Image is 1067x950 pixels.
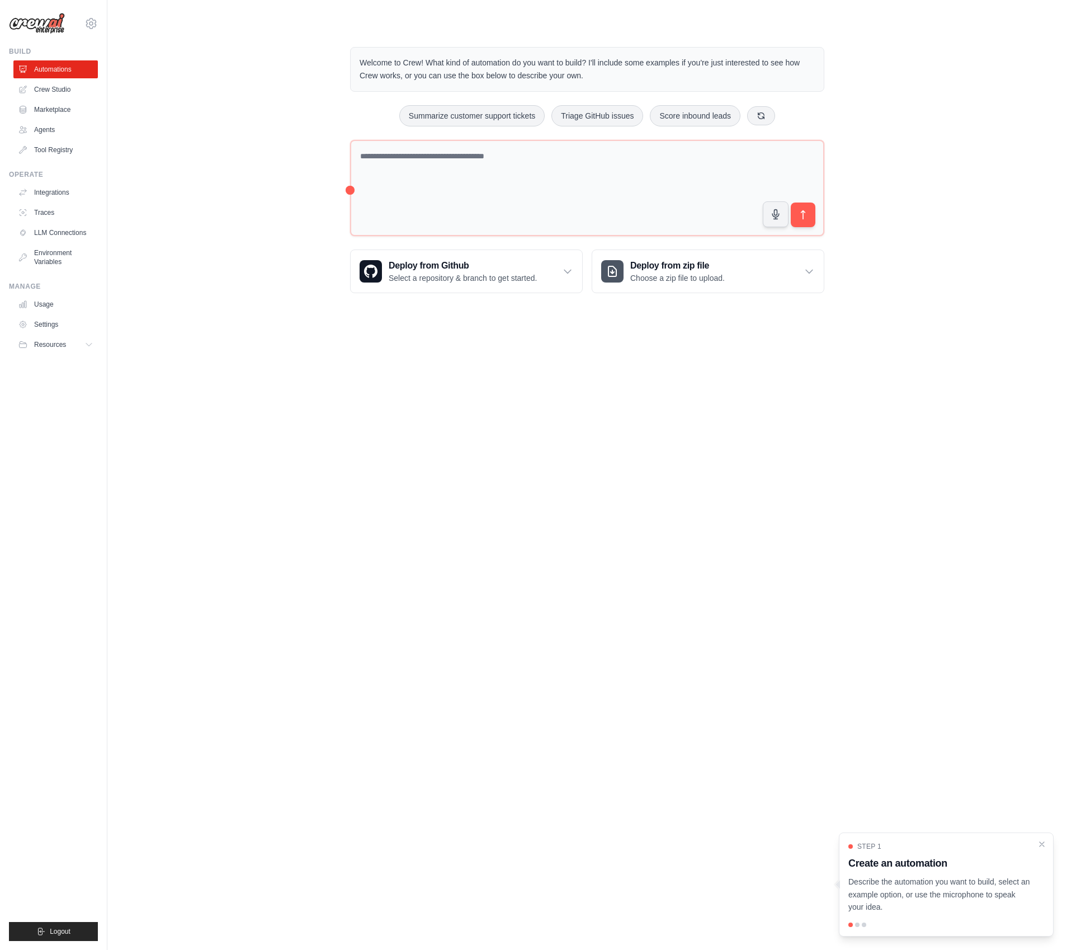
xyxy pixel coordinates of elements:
[13,101,98,119] a: Marketplace
[630,272,725,284] p: Choose a zip file to upload.
[13,60,98,78] a: Automations
[389,272,537,284] p: Select a repository & branch to get started.
[13,141,98,159] a: Tool Registry
[13,295,98,313] a: Usage
[9,282,98,291] div: Manage
[9,922,98,941] button: Logout
[13,204,98,222] a: Traces
[13,244,98,271] a: Environment Variables
[9,47,98,56] div: Build
[9,13,65,34] img: Logo
[857,842,881,851] span: Step 1
[50,927,70,936] span: Logout
[13,336,98,354] button: Resources
[1037,840,1046,849] button: Close walkthrough
[848,876,1031,914] p: Describe the automation you want to build, select an example option, or use the microphone to spe...
[389,259,537,272] h3: Deploy from Github
[848,855,1031,871] h3: Create an automation
[13,184,98,201] a: Integrations
[13,316,98,333] a: Settings
[13,81,98,98] a: Crew Studio
[360,57,815,82] p: Welcome to Crew! What kind of automation do you want to build? I'll include some examples if you'...
[1011,896,1067,950] iframe: Chat Widget
[9,170,98,179] div: Operate
[13,224,98,242] a: LLM Connections
[13,121,98,139] a: Agents
[650,105,740,126] button: Score inbound leads
[34,340,66,349] span: Resources
[551,105,643,126] button: Triage GitHub issues
[630,259,725,272] h3: Deploy from zip file
[399,105,545,126] button: Summarize customer support tickets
